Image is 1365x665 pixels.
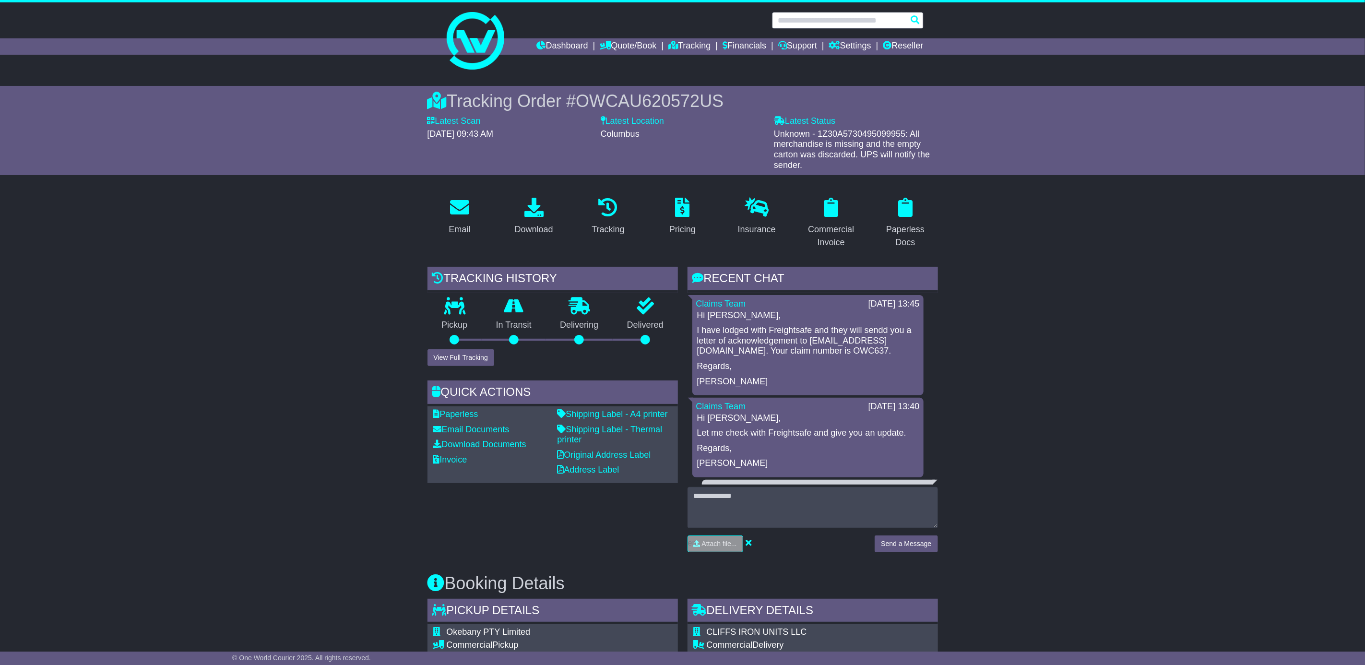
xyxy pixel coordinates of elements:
[697,458,919,469] p: [PERSON_NAME]
[732,194,782,239] a: Insurance
[600,38,656,55] a: Quote/Book
[427,129,494,139] span: [DATE] 09:43 AM
[427,380,678,406] div: Quick Actions
[601,129,640,139] span: Columbus
[232,654,371,662] span: © One World Courier 2025. All rights reserved.
[697,325,919,356] p: I have lodged with Freightsafe and they will sendd you a letter of acknowledgement to [EMAIL_ADDR...
[774,116,835,127] label: Latest Status
[558,450,651,460] a: Original Address Label
[433,409,478,419] a: Paperless
[738,223,776,236] div: Insurance
[427,599,678,625] div: Pickup Details
[427,320,482,331] p: Pickup
[805,223,857,249] div: Commercial Invoice
[883,38,923,55] a: Reseller
[778,38,817,55] a: Support
[427,116,481,127] label: Latest Scan
[427,91,938,111] div: Tracking Order #
[774,129,930,170] span: Unknown - 1Z30A5730495099955: All merchandise is missing and the empty carton was discarded. UPS ...
[706,484,777,493] a: [PERSON_NAME]
[427,349,494,366] button: View Full Tracking
[688,267,938,293] div: RECENT CHAT
[427,574,938,593] h3: Booking Details
[868,299,920,309] div: [DATE] 13:45
[697,361,919,372] p: Regards,
[592,223,624,236] div: Tracking
[707,640,891,651] div: Delivery
[688,599,938,625] div: Delivery Details
[442,194,476,239] a: Email
[585,194,630,239] a: Tracking
[668,38,711,55] a: Tracking
[613,320,678,331] p: Delivered
[697,443,919,454] p: Regards,
[433,439,526,449] a: Download Documents
[707,627,807,637] span: CLIFFS IRON UNITS LLC
[697,413,919,424] p: Hi [PERSON_NAME],
[447,627,531,637] span: Okebany PTY Limited
[868,402,920,412] div: [DATE] 13:40
[875,535,938,552] button: Send a Message
[427,267,678,293] div: Tracking history
[723,38,766,55] a: Financials
[696,299,746,309] a: Claims Team
[576,91,724,111] span: OWCAU620572US
[447,640,493,650] span: Commercial
[509,194,559,239] a: Download
[873,194,938,252] a: Paperless Docs
[515,223,553,236] div: Download
[697,377,919,387] p: [PERSON_NAME]
[697,428,919,439] p: Let me check with Freightsafe and give you an update.
[707,640,753,650] span: Commercial
[558,425,663,445] a: Shipping Label - Thermal printer
[558,465,619,475] a: Address Label
[697,310,919,321] p: Hi [PERSON_NAME],
[482,320,546,331] p: In Transit
[449,223,470,236] div: Email
[546,320,613,331] p: Delivering
[799,194,864,252] a: Commercial Invoice
[447,640,612,651] div: Pickup
[537,38,588,55] a: Dashboard
[696,402,746,411] a: Claims Team
[558,409,668,419] a: Shipping Label - A4 printer
[433,425,510,434] a: Email Documents
[433,455,467,464] a: Invoice
[669,223,696,236] div: Pricing
[829,38,871,55] a: Settings
[663,194,702,239] a: Pricing
[601,116,664,127] label: Latest Location
[879,223,932,249] div: Paperless Docs
[878,484,929,494] div: [DATE] 13:28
